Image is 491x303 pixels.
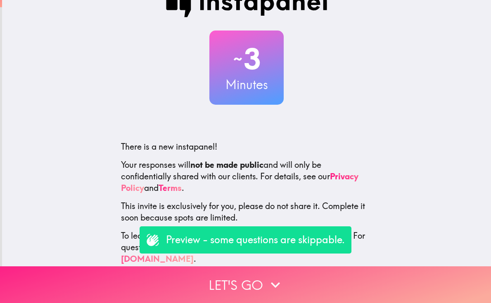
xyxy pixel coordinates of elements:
span: There is a new instapanel! [121,141,217,152]
p: This invite is exclusively for you, please do not share it. Complete it soon because spots are li... [121,200,372,223]
span: ~ [232,47,244,71]
h3: Minutes [209,76,284,93]
a: Privacy Policy [121,171,358,193]
a: [EMAIL_ADDRESS][DOMAIN_NAME] [121,242,302,264]
p: Preview - some questions are skippable. [166,233,345,247]
b: not be made public [190,160,263,170]
a: Terms [159,183,182,193]
h2: 3 [209,42,284,76]
p: To learn more about Instapanel, check out . For questions or help, email us at . [121,230,372,265]
p: Your responses will and will only be confidentially shared with our clients. For details, see our... [121,159,372,194]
